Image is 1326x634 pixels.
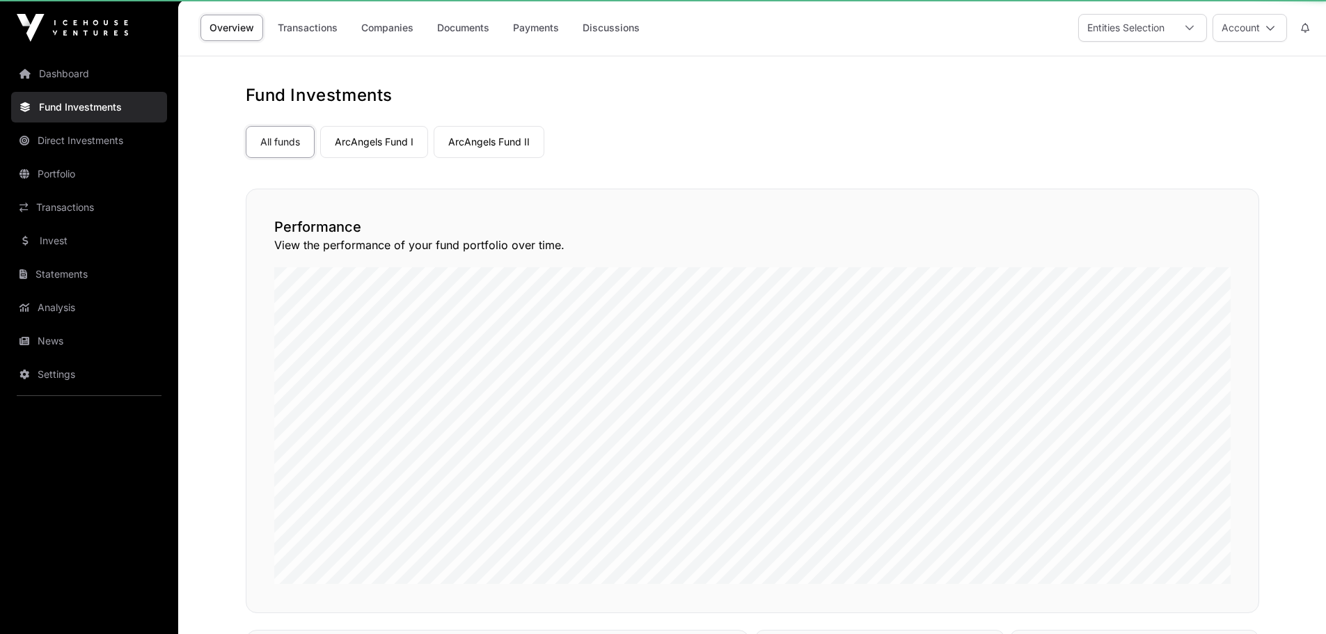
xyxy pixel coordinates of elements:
a: Analysis [11,292,167,323]
p: View the performance of your fund portfolio over time. [274,237,1231,253]
a: ArcAngels Fund II [434,126,544,158]
h1: Fund Investments [246,84,1259,106]
a: All funds [246,126,315,158]
a: News [11,326,167,356]
div: Entities Selection [1079,15,1173,41]
a: Dashboard [11,58,167,89]
iframe: Chat Widget [1256,567,1326,634]
a: Documents [428,15,498,41]
a: Companies [352,15,423,41]
img: Icehouse Ventures Logo [17,14,128,42]
a: Invest [11,225,167,256]
a: Transactions [11,192,167,223]
a: Transactions [269,15,347,41]
h2: Performance [274,217,1231,237]
button: Account [1213,14,1287,42]
a: ArcAngels Fund I [320,126,428,158]
a: Portfolio [11,159,167,189]
a: Payments [504,15,568,41]
a: Overview [200,15,263,41]
a: Direct Investments [11,125,167,156]
a: Fund Investments [11,92,167,122]
a: Statements [11,259,167,290]
a: Discussions [574,15,649,41]
a: Settings [11,359,167,390]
